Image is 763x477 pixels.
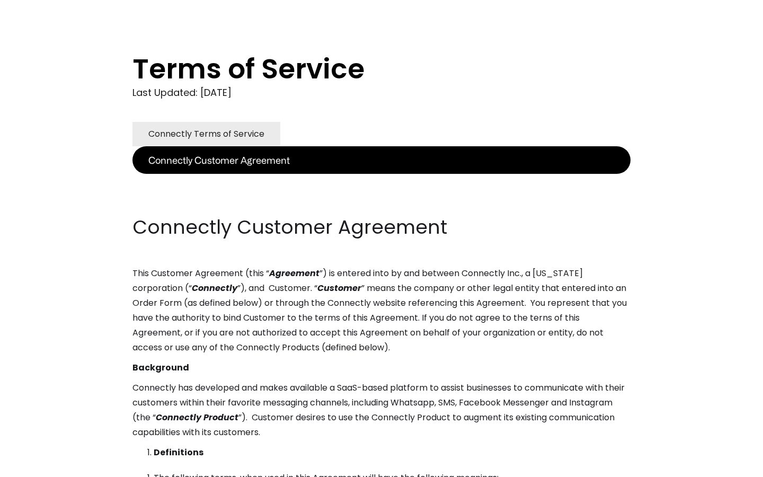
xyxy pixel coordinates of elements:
[21,458,64,473] ul: Language list
[132,85,631,101] div: Last Updated: [DATE]
[132,381,631,440] p: Connectly has developed and makes available a SaaS-based platform to assist businesses to communi...
[11,457,64,473] aside: Language selected: English
[132,361,189,374] strong: Background
[154,446,203,458] strong: Definitions
[192,282,237,294] em: Connectly
[148,153,290,167] div: Connectly Customer Agreement
[132,194,631,209] p: ‍
[317,282,361,294] em: Customer
[156,411,238,423] em: Connectly Product
[132,53,588,85] h1: Terms of Service
[132,174,631,189] p: ‍
[132,266,631,355] p: This Customer Agreement (this “ ”) is entered into by and between Connectly Inc., a [US_STATE] co...
[269,267,320,279] em: Agreement
[132,214,631,241] h2: Connectly Customer Agreement
[148,127,264,142] div: Connectly Terms of Service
